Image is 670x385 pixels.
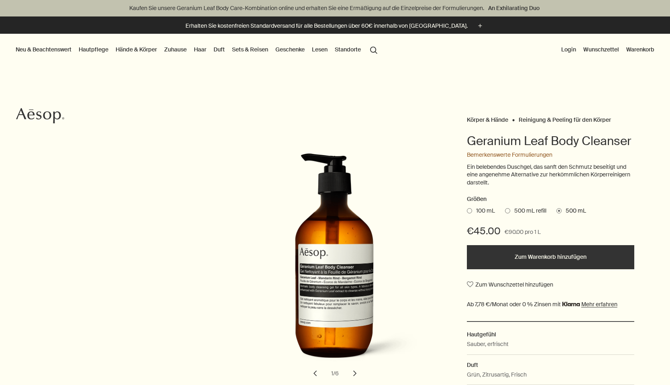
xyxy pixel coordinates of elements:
[505,227,541,237] span: €90.00 pro 1 L
[259,153,435,372] img: Back of Geranium Leaf Body Cleanser 500 mL in amber bottle with pump
[560,34,656,66] nav: supplementary
[310,44,329,55] a: Lesen
[185,22,468,30] p: Erhalten Sie kostenfreien Standardversand für alle Bestellungen über 60€ innerhalb von [GEOGRAPHI...
[467,340,509,348] p: Sauber, erfrischt
[562,207,586,215] span: 500 mL
[467,225,501,238] span: €45.00
[306,365,324,382] button: previous slide
[185,21,485,31] button: Erhalten Sie kostenfreien Standardversand für alle Bestellungen über 60€ innerhalb von [GEOGRAPHI...
[467,116,508,120] a: Körper & Hände
[487,4,541,12] a: An Exhilarating Duo
[114,44,159,55] a: Hände & Körper
[14,44,73,55] button: Neu & Beachtenswert
[472,207,495,215] span: 100 mL
[367,42,381,57] button: Menüpunkt "Suche" öffnen
[467,195,634,204] h2: Größen
[163,44,188,55] a: Zuhause
[467,330,634,339] h2: Hautgefühl
[467,370,527,379] p: Grün, Zitrusartig, Frisch
[8,4,662,12] p: Kaufen Sie unsere Geranium Leaf Body Care-Kombination online und erhalten Sie eine Ermäßigung auf...
[560,44,578,55] button: Login
[346,365,364,382] button: next slide
[467,277,553,292] button: Zum Wunschzettel hinzufügen
[510,207,546,215] span: 500 mL refill
[274,44,306,55] a: Geschenke
[223,153,446,382] div: Geranium Leaf Body Cleanser
[212,44,226,55] a: Duft
[625,44,656,55] button: Warenkorb
[467,245,634,269] button: Zum Warenkorb hinzufügen - €45.00
[582,44,621,55] a: Wunschzettel
[77,44,110,55] a: Hautpflege
[467,360,634,369] h2: Duft
[230,44,270,55] a: Sets & Reisen
[467,133,634,149] h1: Geranium Leaf Body Cleanser
[192,44,208,55] a: Haar
[14,34,381,66] nav: primary
[16,108,64,124] svg: Aesop
[14,106,66,128] a: Aesop
[333,44,362,55] button: Standorte
[519,116,611,120] a: Reinigung & Peeling für den Körper
[467,163,634,187] p: Ein belebendes Duschgel, das sanft den Schmutz beseitigt und eine angenehme Alternative zur herkö...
